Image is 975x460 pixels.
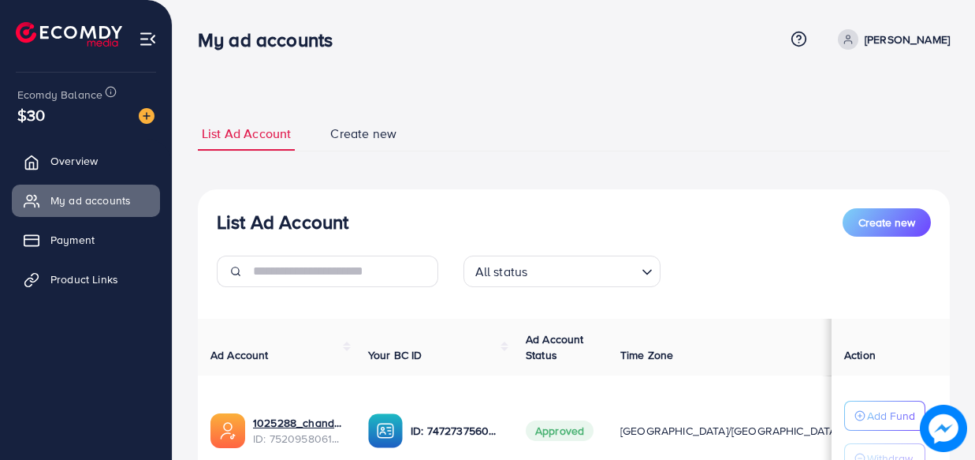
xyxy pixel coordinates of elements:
[217,211,348,234] h3: List Ad Account
[526,421,594,441] span: Approved
[17,87,102,103] span: Ecomdy Balance
[411,421,501,440] p: ID: 7472737560574476289
[139,30,157,48] img: menu
[12,264,160,295] a: Product Links
[210,347,269,363] span: Ad Account
[17,103,45,126] span: $30
[832,29,950,50] a: [PERSON_NAME]
[463,256,661,287] div: Search for option
[210,413,245,448] img: ic-ads-acc.e4c84228.svg
[202,125,291,143] span: List Ad Account
[620,423,839,439] span: [GEOGRAPHIC_DATA]/[GEOGRAPHIC_DATA]
[526,331,584,363] span: Ad Account Status
[198,28,345,51] h3: My ad accounts
[843,208,931,237] button: Create new
[50,153,98,169] span: Overview
[865,30,950,49] p: [PERSON_NAME]
[253,415,343,447] div: <span class='underline'>1025288_chandsitara 2_1751109521773</span></br>7520958061609271313
[472,260,531,283] span: All status
[532,257,634,283] input: Search for option
[920,405,967,452] img: image
[16,22,122,47] img: logo
[12,185,160,216] a: My ad accounts
[253,431,343,447] span: ID: 7520958061609271313
[253,415,343,431] a: 1025288_chandsitara 2_1751109521773
[620,347,673,363] span: Time Zone
[844,401,925,431] button: Add Fund
[50,193,131,208] span: My ad accounts
[12,145,160,177] a: Overview
[50,232,95,248] span: Payment
[844,347,876,363] span: Action
[139,108,154,124] img: image
[368,347,422,363] span: Your BC ID
[867,406,915,425] p: Add Fund
[368,413,403,448] img: ic-ba-acc.ded83a64.svg
[12,224,160,256] a: Payment
[50,271,118,287] span: Product Links
[858,215,915,230] span: Create new
[330,125,396,143] span: Create new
